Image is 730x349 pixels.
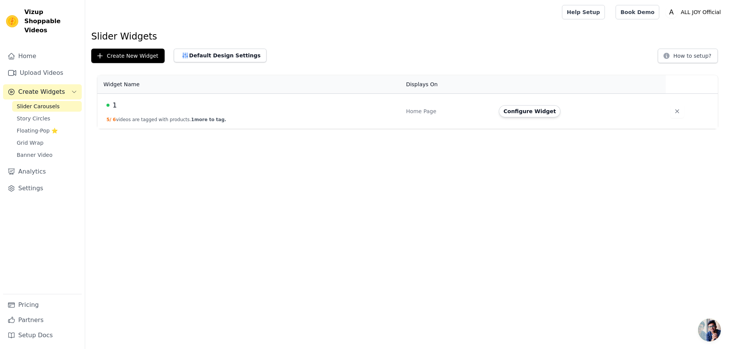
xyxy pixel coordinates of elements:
a: Partners [3,313,82,328]
button: Create New Widget [91,49,165,63]
button: How to setup? [658,49,718,63]
button: Create Widgets [3,84,82,99]
span: Grid Wrap [17,139,43,147]
a: Home [3,49,82,64]
img: Vizup [6,15,18,27]
th: Displays On [401,75,494,94]
button: Delete widget [670,104,684,118]
h1: Slider Widgets [91,30,724,43]
a: Analytics [3,164,82,179]
button: Configure Widget [499,105,560,117]
a: Settings [3,181,82,196]
span: Create Widgets [18,87,65,96]
a: Story Circles [12,113,82,124]
span: Banner Video [17,151,52,159]
a: Help Setup [562,5,605,19]
a: Setup Docs [3,328,82,343]
span: Slider Carousels [17,103,60,110]
span: 1 more to tag. [191,117,226,122]
a: Upload Videos [3,65,82,81]
span: Story Circles [17,115,50,122]
span: Vizup Shoppable Videos [24,8,79,35]
button: 5/ 6videos are tagged with products.1more to tag. [106,117,226,123]
p: ALL JOY Official [678,5,724,19]
a: How to setup? [658,54,718,61]
a: Grid Wrap [12,137,82,148]
button: Default Design Settings [174,49,267,62]
a: Floating-Pop ⭐ [12,125,82,136]
th: Widget Name [97,75,401,94]
div: Open chat [698,319,721,341]
span: 5 / [106,117,111,122]
span: 1 [113,100,117,111]
span: Live Published [106,104,109,107]
a: Book Demo [616,5,659,19]
a: Banner Video [12,150,82,160]
span: 6 [113,117,116,122]
a: Slider Carousels [12,101,82,112]
text: A [669,8,674,16]
a: Pricing [3,297,82,313]
button: A ALL JOY Official [665,5,724,19]
div: Home Page [406,107,490,115]
span: Floating-Pop ⭐ [17,127,58,134]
